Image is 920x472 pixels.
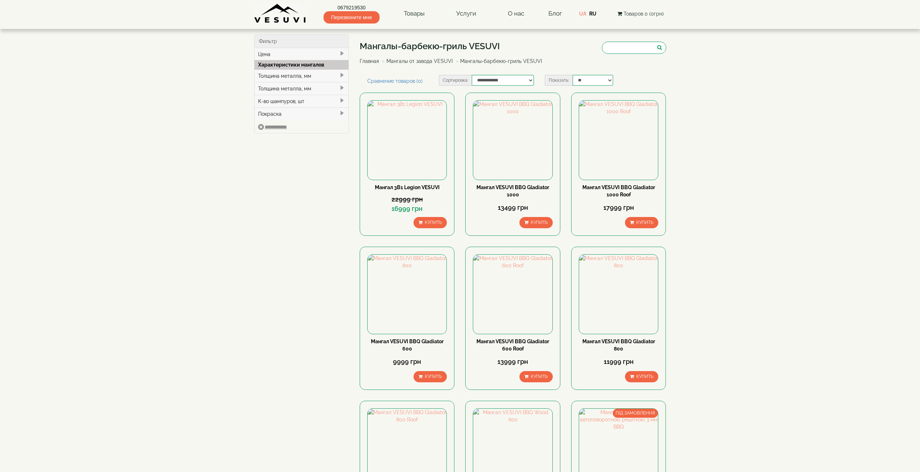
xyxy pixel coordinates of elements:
a: Товары [397,5,432,22]
span: Товаров 0 (0грн) [624,11,664,17]
button: Купить [414,371,447,382]
div: Фильтр [254,35,349,48]
div: 13999 грн [473,357,552,366]
a: UA [579,11,586,17]
a: Мангал VESUVI BBQ Gladiator 1000 [476,184,549,197]
button: Купить [519,217,553,228]
div: 11999 грн [579,357,658,366]
img: Мангал VESUVI BBQ Gladiator 1000 Roof [579,101,658,179]
span: Купить [531,374,548,379]
a: 0679219530 [324,4,380,11]
a: Мангал 3В1 Legion VESUVI [375,184,440,190]
img: Мангал VESUVI BBQ Gladiator 1000 [473,101,552,179]
a: Мангалы от завода VESUVI [386,58,453,64]
a: Блог [548,10,562,17]
div: 16999 грн [367,204,447,213]
button: Товаров 0 (0грн) [615,10,666,18]
a: Мангал VESUVI BBQ Gladiator 600 Roof [476,339,549,352]
div: 17999 грн [579,203,658,212]
a: Сравнение товаров (0) [360,75,430,87]
span: Купить [425,220,442,225]
img: Мангал VESUVI BBQ Gladiator 600 [368,255,446,333]
img: Мангал VESUVI BBQ Gladiator 800 [579,255,658,333]
a: Мангал VESUVI BBQ Gladiator 800 [582,339,655,352]
span: Купить [425,374,442,379]
h1: Мангалы-барбекю-гриль VESUVI [360,42,547,51]
button: Купить [625,371,658,382]
span: Купить [636,220,653,225]
div: Толщина металла, мм [254,82,349,95]
div: Покраска [254,107,349,120]
div: 13499 грн [473,203,552,212]
span: Купить [531,220,548,225]
a: Мангал VESUVI BBQ Gladiator 600 [371,339,444,352]
div: 22999 грн [367,195,447,204]
a: О нас [501,5,531,22]
li: Мангалы-барбекю-гриль VESUVI [454,58,542,65]
div: Толщина металла, мм [254,69,349,82]
a: Мангал VESUVI BBQ Gladiator 1000 Roof [582,184,655,197]
span: Перезвоните мне [324,11,380,24]
button: Купить [625,217,658,228]
img: Мангал VESUVI BBQ Gladiator 600 Roof [473,255,552,333]
a: Главная [360,58,379,64]
img: Завод VESUVI [254,4,307,24]
label: Показать: [545,75,573,86]
div: Цена [254,48,349,60]
img: Мангал 3В1 Legion VESUVI [368,101,446,179]
div: К-во шампуров, шт [254,95,349,107]
span: ПІД ЗАМОВЛЕННЯ [613,409,658,418]
button: Купить [519,371,553,382]
a: Услуги [449,5,483,22]
label: Сортировка: [439,75,472,86]
div: 9999 грн [367,357,447,366]
a: RU [589,11,596,17]
span: Купить [636,374,653,379]
button: Купить [414,217,447,228]
div: Характеристики мангалов [254,60,349,69]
